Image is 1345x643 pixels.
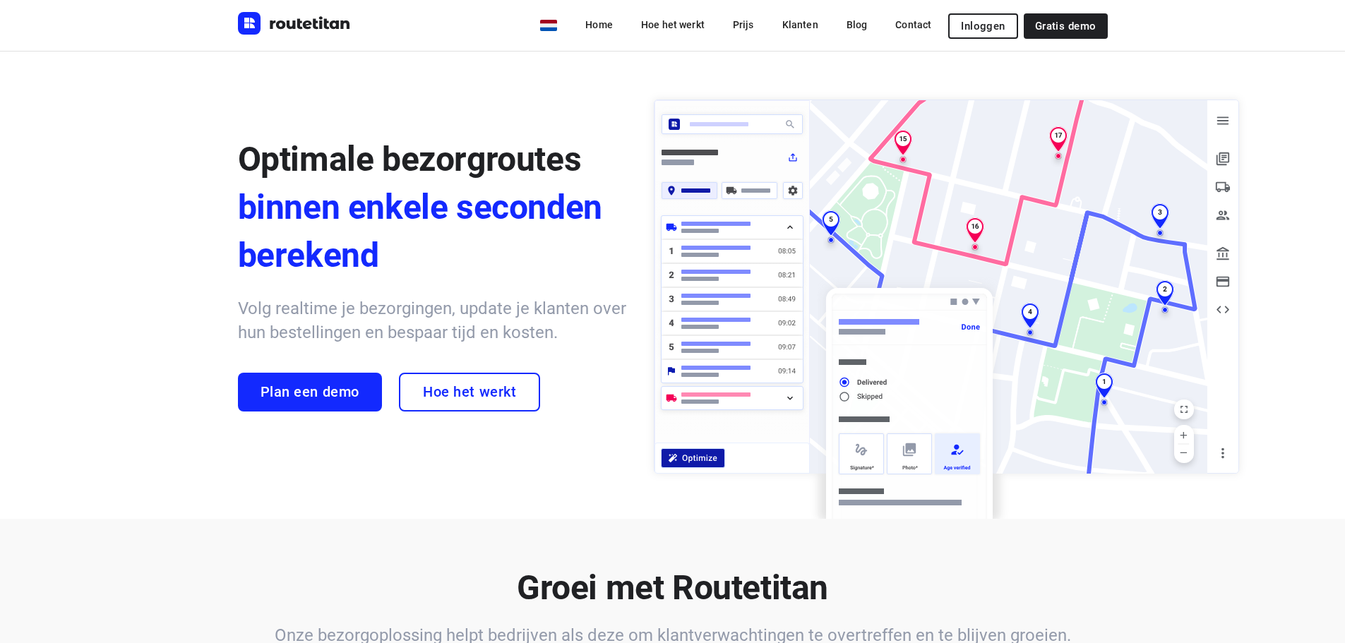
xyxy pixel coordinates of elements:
b: Groei met Routetitan [517,567,828,608]
a: Prijs [722,12,765,37]
span: Plan een demo [261,384,359,400]
a: Hoe het werkt [630,12,716,37]
span: binnen enkele seconden berekend [238,184,626,280]
a: Klanten [771,12,830,37]
a: Blog [835,12,879,37]
a: Routetitan [238,12,351,38]
h6: Volg realtime je bezorgingen, update je klanten over hun bestellingen en bespaar tijd en kosten. [238,296,626,344]
span: Gratis demo [1035,20,1096,32]
a: Hoe het werkt [399,373,540,411]
button: Inloggen [948,13,1017,39]
span: Optimale bezorgroutes [238,139,582,179]
a: Gratis demo [1024,13,1108,39]
span: Hoe het werkt [423,384,516,400]
img: Routetitan logo [238,12,351,35]
img: illustration [645,91,1248,519]
a: Plan een demo [238,373,382,411]
a: Home [574,12,624,37]
a: Contact [884,12,943,37]
span: Inloggen [961,20,1005,32]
